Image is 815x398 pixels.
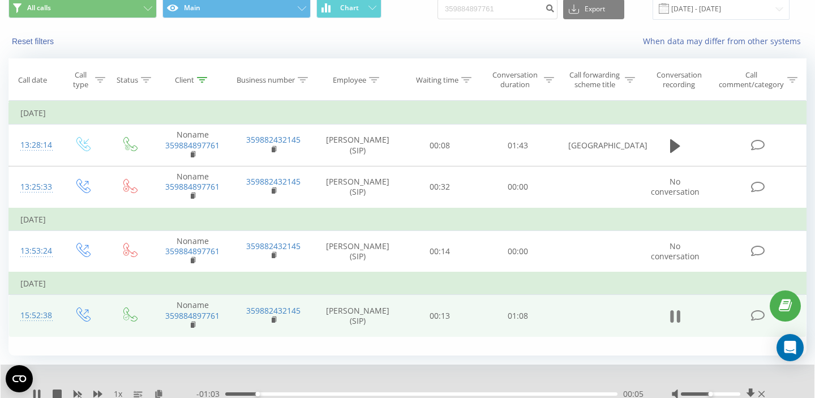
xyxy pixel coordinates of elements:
[479,230,557,272] td: 00:00
[567,70,622,89] div: Call forwarding scheme title
[246,176,301,187] a: 359882432145
[643,36,807,46] a: When data may differ from other systems
[479,125,557,166] td: 01:43
[165,246,220,256] a: 359884897761
[401,125,479,166] td: 00:08
[718,70,784,89] div: Call comment/category
[9,272,807,295] td: [DATE]
[314,230,401,272] td: [PERSON_NAME] (SIP)
[20,305,48,327] div: 15:52:38
[708,392,713,396] div: Accessibility label
[314,125,401,166] td: [PERSON_NAME] (SIP)
[18,75,47,85] div: Call date
[175,75,194,85] div: Client
[9,208,807,231] td: [DATE]
[489,70,541,89] div: Conversation duration
[416,75,458,85] div: Waiting time
[333,75,366,85] div: Employee
[68,70,92,89] div: Call type
[479,166,557,208] td: 00:00
[401,166,479,208] td: 00:32
[152,230,233,272] td: Noname
[648,70,710,89] div: Conversation recording
[152,125,233,166] td: Noname
[117,75,138,85] div: Status
[314,166,401,208] td: [PERSON_NAME] (SIP)
[246,134,301,145] a: 359882432145
[651,176,700,197] span: No conversation
[8,36,59,46] button: Reset filters
[314,295,401,337] td: [PERSON_NAME] (SIP)
[777,334,804,361] div: Open Intercom Messenger
[6,365,33,392] button: Open CMP widget
[20,240,48,262] div: 13:53:24
[20,134,48,156] div: 13:28:14
[27,3,51,12] span: All calls
[165,140,220,151] a: 359884897761
[20,176,48,198] div: 13:25:33
[152,295,233,337] td: Noname
[165,310,220,321] a: 359884897761
[246,305,301,316] a: 359882432145
[401,295,479,337] td: 00:13
[557,125,638,166] td: [GEOGRAPHIC_DATA]
[255,392,260,396] div: Accessibility label
[246,241,301,251] a: 359882432145
[165,181,220,192] a: 359884897761
[340,4,359,12] span: Chart
[401,230,479,272] td: 00:14
[152,166,233,208] td: Noname
[237,75,295,85] div: Business number
[479,295,557,337] td: 01:08
[651,241,700,262] span: No conversation
[9,102,807,125] td: [DATE]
